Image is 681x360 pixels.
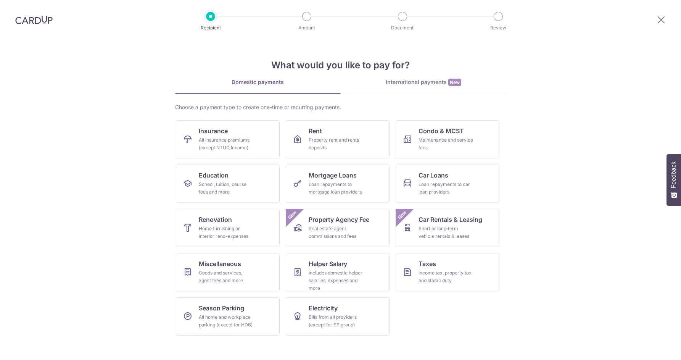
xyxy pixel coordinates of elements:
[286,120,390,158] a: RentProperty rent and rental deposits
[199,313,254,329] div: All home and workplace parking (except for HDB)
[419,225,473,240] div: Short or long‑term vehicle rentals & leases
[176,120,280,158] a: InsuranceAll insurance premiums (except NTUC Income)
[199,215,232,224] span: Renovation
[176,253,280,291] a: MiscellaneousGoods and services, agent fees and more
[419,269,473,284] div: Income tax, property tax and stamp duty
[309,181,364,196] div: Loan repayments to mortgage loan providers
[175,78,341,86] div: Domestic payments
[176,165,280,203] a: EducationSchool, tuition, course fees and more
[419,181,473,196] div: Loan repayments to car loan providers
[309,303,338,313] span: Electricity
[667,154,681,206] button: Feedback - Show survey
[396,253,499,291] a: TaxesIncome tax, property tax and stamp duty
[341,78,506,86] div: International payments
[279,24,335,32] p: Amount
[396,120,499,158] a: Condo & MCSTMaintenance and service fees
[419,171,448,180] span: Car Loans
[670,161,677,188] span: Feedback
[199,259,241,268] span: Miscellaneous
[448,79,461,86] span: New
[309,313,364,329] div: Bills from all providers (except for SP group)
[199,303,244,313] span: Season Parking
[15,15,53,24] img: CardUp
[286,209,298,221] span: New
[309,215,369,224] span: Property Agency Fee
[182,24,239,32] p: Recipient
[309,126,322,136] span: Rent
[199,171,229,180] span: Education
[175,58,506,72] h4: What would you like to pay for?
[396,165,499,203] a: Car LoansLoan repayments to car loan providers
[175,103,506,111] div: Choose a payment type to create one-time or recurring payments.
[286,209,390,247] a: Property Agency FeeReal estate agent commissions and feesNew
[632,337,673,356] iframe: Opens a widget where you can find more information
[309,225,364,240] div: Real estate agent commissions and fees
[396,209,499,247] a: Car Rentals & LeasingShort or long‑term vehicle rentals & leasesNew
[199,225,254,240] div: Home furnishing or interior reno-expenses
[419,215,482,224] span: Car Rentals & Leasing
[419,136,473,152] div: Maintenance and service fees
[419,259,436,268] span: Taxes
[309,269,364,292] div: Includes domestic helper salaries, expenses and more
[286,253,390,291] a: Helper SalaryIncludes domestic helper salaries, expenses and more
[309,136,364,152] div: Property rent and rental deposits
[419,126,464,136] span: Condo & MCST
[309,171,357,180] span: Mortgage Loans
[470,24,526,32] p: Review
[176,209,280,247] a: RenovationHome furnishing or interior reno-expenses
[176,297,280,336] a: Season ParkingAll home and workplace parking (except for HDB)
[199,269,254,284] div: Goods and services, agent fees and more
[396,209,408,221] span: New
[309,259,347,268] span: Helper Salary
[374,24,431,32] p: Document
[286,165,390,203] a: Mortgage LoansLoan repayments to mortgage loan providers
[199,136,254,152] div: All insurance premiums (except NTUC Income)
[199,126,228,136] span: Insurance
[199,181,254,196] div: School, tuition, course fees and more
[286,297,390,336] a: ElectricityBills from all providers (except for SP group)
